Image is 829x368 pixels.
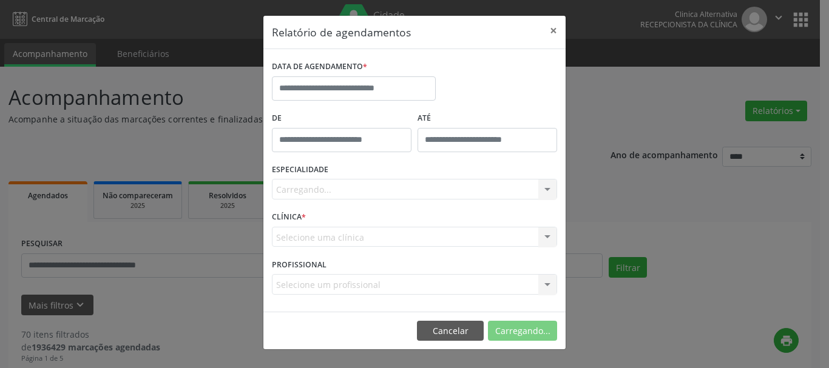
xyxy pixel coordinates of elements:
label: PROFISSIONAL [272,255,327,274]
button: Carregando... [488,321,557,341]
label: CLÍNICA [272,208,306,227]
label: ATÉ [418,109,557,128]
h5: Relatório de agendamentos [272,24,411,40]
button: Close [541,16,566,45]
label: DATA DE AGENDAMENTO [272,58,367,76]
label: ESPECIALIDADE [272,161,328,179]
button: Cancelar [417,321,484,341]
label: De [272,109,411,128]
